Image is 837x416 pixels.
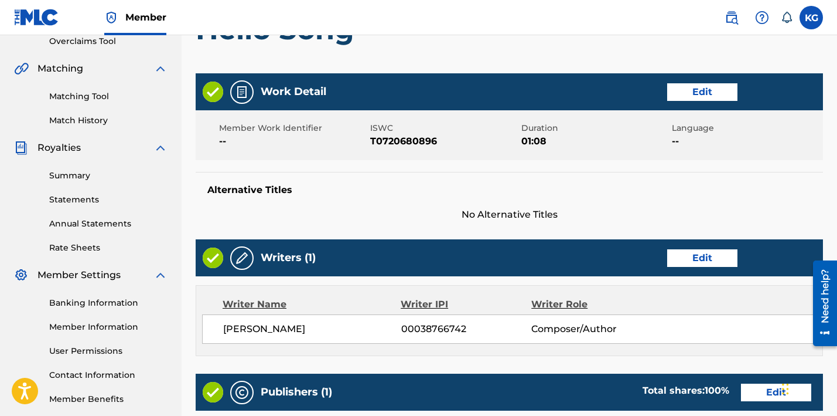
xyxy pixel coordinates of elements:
[261,85,326,99] h5: Work Detail
[531,322,650,336] span: Composer/Author
[153,62,168,76] img: expand
[37,62,83,76] span: Matching
[203,382,223,403] img: Valid
[521,134,669,148] span: 01:08
[203,82,223,102] img: Valid
[14,62,29,76] img: Matching
[153,268,168,282] img: expand
[750,6,774,29] div: Help
[261,251,316,265] h5: Writers (1)
[672,122,820,134] span: Language
[531,297,650,312] div: Writer Role
[370,134,518,148] span: T0720680896
[49,321,168,333] a: Member Information
[49,90,168,103] a: Matching Tool
[49,194,168,206] a: Statements
[196,208,823,222] span: No Alternative Titles
[370,122,518,134] span: ISWC
[782,371,789,407] div: Drag
[235,251,249,265] img: Writers
[125,11,166,24] span: Member
[521,122,669,134] span: Duration
[219,134,367,148] span: --
[49,35,168,48] a: Overclaims Tool
[37,268,121,282] span: Member Settings
[705,385,729,396] span: 100 %
[667,249,737,267] button: Edit
[49,345,168,357] a: User Permissions
[207,184,811,196] h5: Alternative Titles
[153,141,168,155] img: expand
[401,322,532,336] span: 00038766742
[203,248,223,268] img: Valid
[800,6,823,29] div: User Menu
[104,11,118,25] img: Top Rightsholder
[401,297,531,312] div: Writer IPI
[49,170,168,182] a: Summary
[223,297,401,312] div: Writer Name
[261,385,332,399] h5: Publishers (1)
[643,384,729,398] div: Total shares:
[804,255,837,352] iframe: Resource Center
[14,268,28,282] img: Member Settings
[725,11,739,25] img: search
[14,141,28,155] img: Royalties
[720,6,743,29] a: Public Search
[223,322,401,336] span: [PERSON_NAME]
[49,114,168,127] a: Match History
[667,83,737,101] button: Edit
[219,122,367,134] span: Member Work Identifier
[778,360,837,416] iframe: Chat Widget
[37,141,81,155] span: Royalties
[235,385,249,400] img: Publishers
[235,85,249,99] img: Work Detail
[49,218,168,230] a: Annual Statements
[49,393,168,405] a: Member Benefits
[49,242,168,254] a: Rate Sheets
[755,11,769,25] img: help
[672,134,820,148] span: --
[741,384,811,401] button: Edit
[14,9,59,26] img: MLC Logo
[781,12,792,23] div: Notifications
[49,369,168,381] a: Contact Information
[49,297,168,309] a: Banking Information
